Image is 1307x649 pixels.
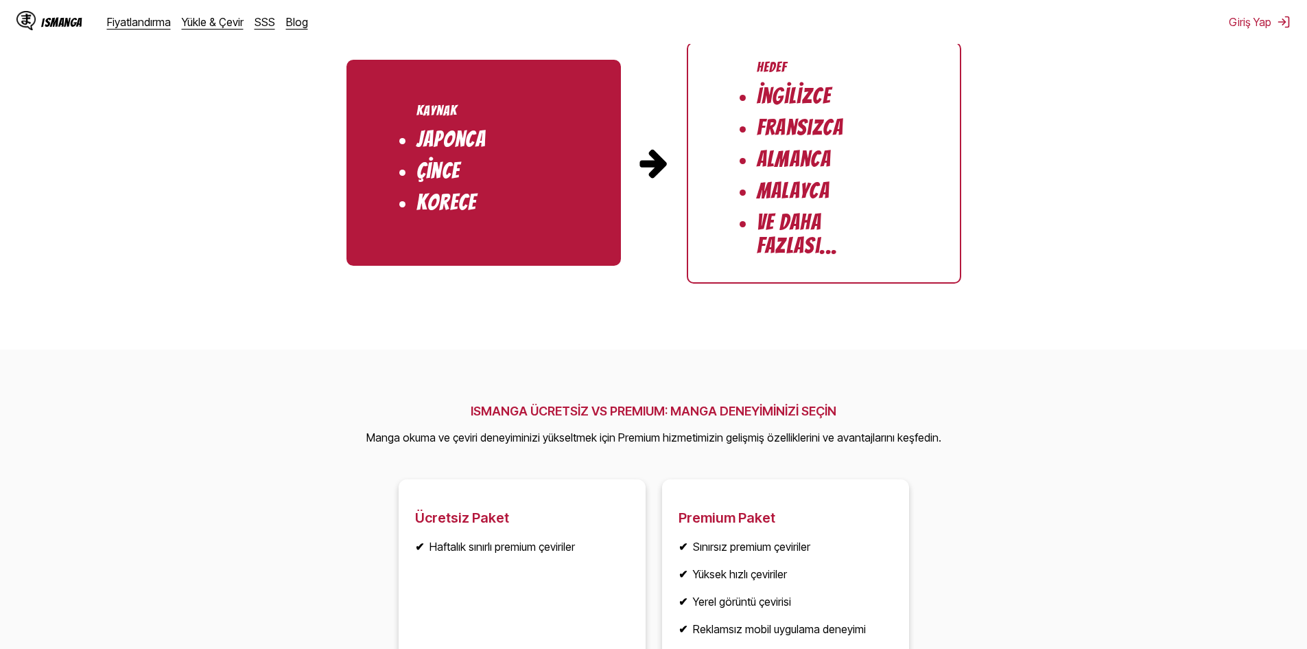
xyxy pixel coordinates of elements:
[679,622,893,636] li: Reklamsız mobil uygulama deneyimi
[416,103,458,118] div: Kaynak
[416,128,486,151] li: Japonca
[16,11,36,30] img: IsManga Logo
[757,148,832,171] li: Almanca
[757,211,891,258] li: Ve Daha Fazlası...
[286,15,308,29] a: Blog
[679,510,893,526] h3: Premium Paket
[679,540,687,554] b: ✔
[41,16,82,29] div: IsManga
[366,429,941,447] p: Manga okuma ve çeviri deneyiminizi yükseltmek için Premium hizmetimizin gelişmiş özelliklerini ve...
[679,567,687,581] b: ✔
[757,116,844,139] li: Fransızca
[687,42,961,284] ul: Hedef Diller
[679,595,687,608] b: ✔
[255,15,275,29] a: SSS
[182,15,244,29] a: Yükle & Çevir
[757,179,830,203] li: Malayca
[637,146,670,179] img: Kaynak dillerden hedef dillere işaret eden ok
[346,60,621,266] ul: Kaynak Diller
[16,11,107,33] a: IsManga LogoIsManga
[679,622,687,636] b: ✔
[1229,15,1291,29] button: Giriş Yap
[1277,15,1291,29] img: Sign out
[757,84,832,108] li: İngilizce
[679,540,893,554] li: Sınırsız premium çeviriler
[366,404,941,418] h2: ISMANGA ÜCRETSİZ VS PREMIUM: MANGA DENEYİMİNİZİ SEÇİN
[107,15,171,29] a: Fiyatlandırma
[679,595,893,608] li: Yerel görüntü çevirisi
[415,540,424,554] b: ✔
[415,540,629,554] li: Haftalık sınırlı premium çeviriler
[679,567,893,581] li: Yüksek hızlı çeviriler
[757,60,788,75] div: Hedef
[416,191,477,214] li: Korece
[415,510,629,526] h3: Ücretsiz Paket
[416,159,460,183] li: Çince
